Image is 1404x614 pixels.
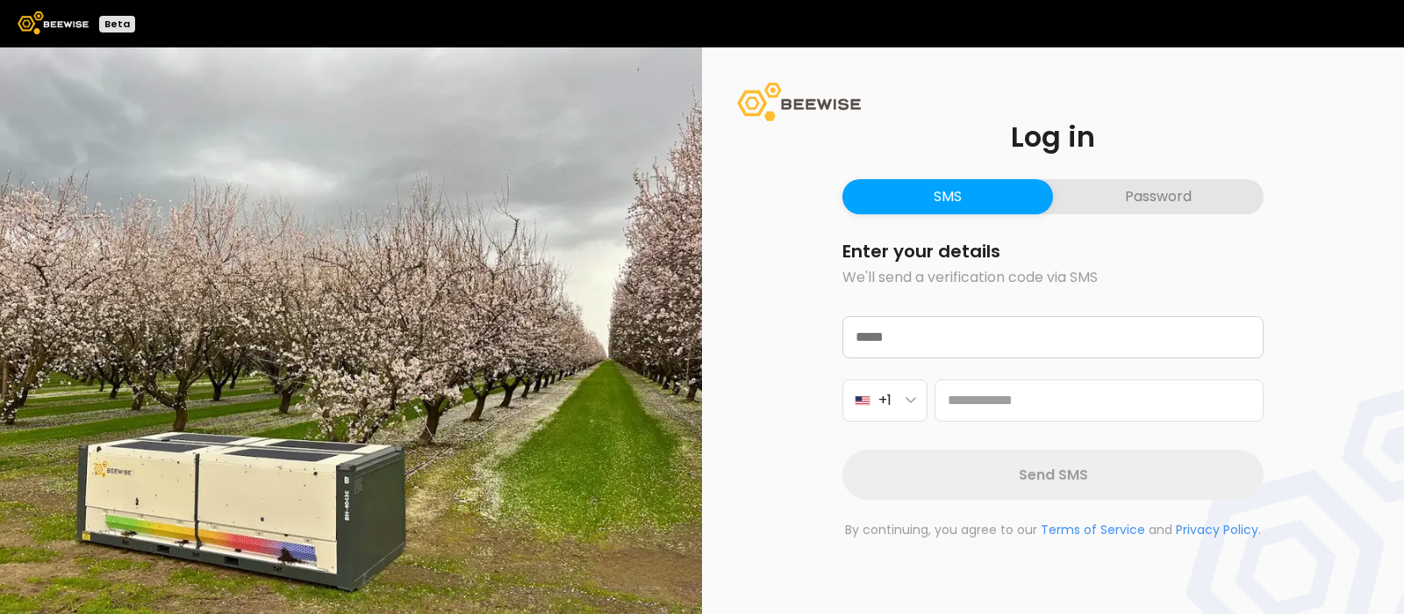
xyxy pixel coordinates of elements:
h2: Enter your details [842,242,1264,260]
h1: Log in [842,123,1264,151]
img: Beewise logo [18,11,89,34]
button: SMS [842,179,1053,214]
span: +1 [878,389,892,411]
div: Beta [99,16,135,33]
button: Password [1053,179,1264,214]
span: Send SMS [1019,464,1088,486]
a: Privacy Policy [1176,521,1258,538]
button: Send SMS [842,450,1264,500]
p: By continuing, you agree to our and . [842,521,1264,539]
a: Terms of Service [1041,521,1145,538]
button: +1 [842,379,928,422]
p: We'll send a verification code via SMS [842,267,1264,288]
